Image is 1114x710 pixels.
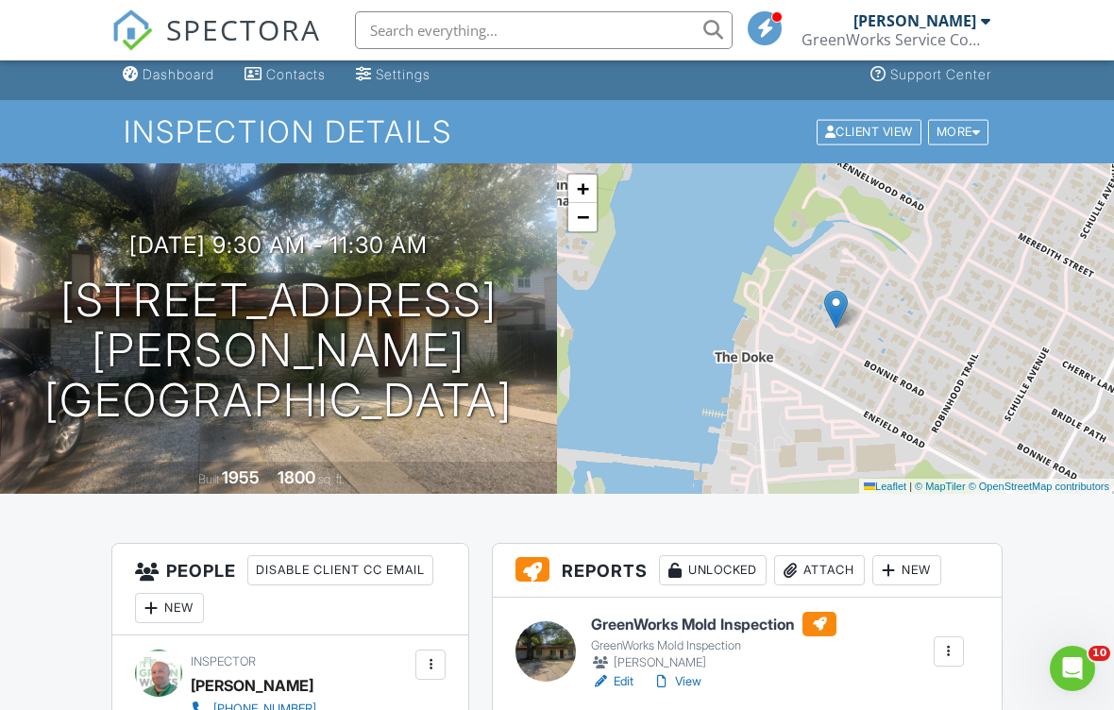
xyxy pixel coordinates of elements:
div: GreenWorks Service Company [802,30,990,49]
span: 10 [1089,646,1110,661]
a: Settings [348,58,438,93]
div: [PERSON_NAME] [853,11,976,30]
img: Marker [824,290,848,329]
div: Attach [774,555,865,585]
div: Support Center [890,66,991,82]
span: Inspector [191,654,256,668]
div: Settings [376,66,430,82]
a: GreenWorks Mold Inspection GreenWorks Mold Inspection [PERSON_NAME] [591,612,836,672]
div: Client View [817,119,921,144]
a: Edit [591,672,633,691]
div: 1955 [222,467,260,487]
a: View [652,672,701,691]
div: New [872,555,941,585]
a: Zoom out [568,203,597,231]
h3: [DATE] 9:30 am - 11:30 am [129,232,428,258]
div: [PERSON_NAME] [591,653,836,672]
div: Disable Client CC Email [247,555,433,585]
div: Unlocked [659,555,767,585]
h1: Inspection Details [124,115,990,148]
a: Client View [815,124,926,138]
div: More [928,119,989,144]
iframe: Intercom live chat [1050,646,1095,691]
a: © OpenStreetMap contributors [969,481,1109,492]
span: | [909,481,912,492]
img: The Best Home Inspection Software - Spectora [111,9,153,51]
div: 1800 [278,467,315,487]
a: Dashboard [115,58,222,93]
a: Zoom in [568,175,597,203]
div: Contacts [266,66,326,82]
input: Search everything... [355,11,733,49]
span: − [577,205,589,228]
span: + [577,177,589,200]
div: Dashboard [143,66,214,82]
a: Support Center [863,58,999,93]
a: © MapTiler [915,481,966,492]
div: GreenWorks Mold Inspection [591,638,836,653]
a: SPECTORA [111,25,321,65]
h1: [STREET_ADDRESS][PERSON_NAME] [GEOGRAPHIC_DATA] [30,276,527,425]
span: Built [198,472,219,486]
div: New [135,593,204,623]
span: SPECTORA [166,9,321,49]
a: Leaflet [864,481,906,492]
h3: People [112,544,468,635]
span: sq. ft. [318,472,345,486]
h6: GreenWorks Mold Inspection [591,612,836,636]
h3: Reports [493,544,1002,598]
div: [PERSON_NAME] [191,671,313,700]
a: Contacts [237,58,333,93]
